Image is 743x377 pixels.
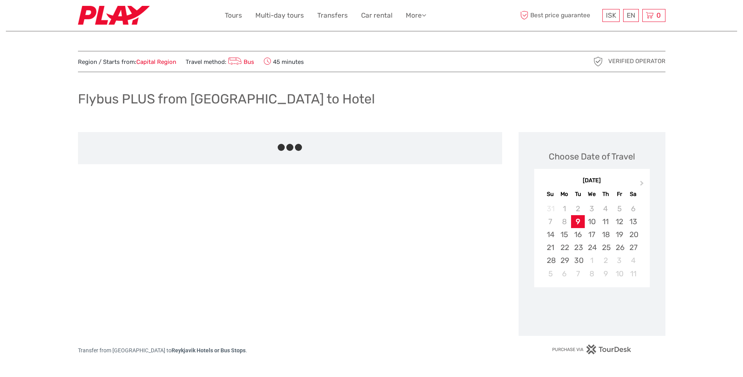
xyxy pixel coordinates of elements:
[544,241,557,254] div: Choose Sunday, September 21st, 2025
[585,254,598,267] div: Choose Wednesday, October 1st, 2025
[599,254,613,267] div: Choose Thursday, October 2nd, 2025
[613,202,626,215] div: Not available Friday, September 5th, 2025
[557,241,571,254] div: Choose Monday, September 22nd, 2025
[557,267,571,280] div: Choose Monday, October 6th, 2025
[626,215,640,228] div: Choose Saturday, September 13th, 2025
[246,347,247,353] span: .
[589,308,595,313] div: Loading...
[571,254,585,267] div: Choose Tuesday, September 30th, 2025
[613,215,626,228] div: Choose Friday, September 12th, 2025
[226,58,255,65] a: Bus
[544,267,557,280] div: Choose Sunday, October 5th, 2025
[537,202,647,280] div: month 2025-09
[78,58,176,66] span: Region / Starts from:
[225,10,242,21] a: Tours
[599,228,613,241] div: Choose Thursday, September 18th, 2025
[544,228,557,241] div: Choose Sunday, September 14th, 2025
[557,228,571,241] div: Choose Monday, September 15th, 2025
[599,189,613,199] div: Th
[544,202,557,215] div: Not available Sunday, August 31st, 2025
[613,267,626,280] div: Choose Friday, October 10th, 2025
[544,189,557,199] div: Su
[585,267,598,280] div: Choose Wednesday, October 8th, 2025
[585,189,598,199] div: We
[571,267,585,280] div: Choose Tuesday, October 7th, 2025
[549,150,635,163] div: Choose Date of Travel
[317,10,348,21] a: Transfers
[599,241,613,254] div: Choose Thursday, September 25th, 2025
[623,9,639,22] div: EN
[78,347,246,353] span: Transfer from [GEOGRAPHIC_DATA] to
[557,254,571,267] div: Choose Monday, September 29th, 2025
[613,241,626,254] div: Choose Friday, September 26th, 2025
[571,189,585,199] div: Tu
[406,10,426,21] a: More
[613,189,626,199] div: Fr
[599,215,613,228] div: Choose Thursday, September 11th, 2025
[519,9,600,22] span: Best price guarantee
[655,11,662,19] span: 0
[571,228,585,241] div: Choose Tuesday, September 16th, 2025
[599,202,613,215] div: Not available Thursday, September 4th, 2025
[626,189,640,199] div: Sa
[571,241,585,254] div: Choose Tuesday, September 23rd, 2025
[613,228,626,241] div: Choose Friday, September 19th, 2025
[78,6,150,25] img: Fly Play
[626,228,640,241] div: Choose Saturday, September 20th, 2025
[557,215,571,228] div: Not available Monday, September 8th, 2025
[592,55,604,68] img: verified_operator_grey_128.png
[608,57,665,65] span: Verified Operator
[585,241,598,254] div: Choose Wednesday, September 24th, 2025
[557,202,571,215] div: Not available Monday, September 1st, 2025
[78,91,375,107] h1: Flybus PLUS from [GEOGRAPHIC_DATA] to Hotel
[585,202,598,215] div: Not available Wednesday, September 3rd, 2025
[636,179,649,191] button: Next Month
[557,189,571,199] div: Mo
[544,215,557,228] div: Not available Sunday, September 7th, 2025
[585,228,598,241] div: Choose Wednesday, September 17th, 2025
[136,58,176,65] a: Capital Region
[571,202,585,215] div: Not available Tuesday, September 2nd, 2025
[255,10,304,21] a: Multi-day tours
[626,267,640,280] div: Choose Saturday, October 11th, 2025
[544,254,557,267] div: Choose Sunday, September 28th, 2025
[264,56,304,67] span: 45 minutes
[626,241,640,254] div: Choose Saturday, September 27th, 2025
[172,347,246,353] strong: Reykjavik Hotels or Bus Stops
[186,56,255,67] span: Travel method:
[626,254,640,267] div: Choose Saturday, October 4th, 2025
[534,177,650,185] div: [DATE]
[552,344,631,354] img: PurchaseViaTourDesk.png
[361,10,392,21] a: Car rental
[599,267,613,280] div: Choose Thursday, October 9th, 2025
[571,215,585,228] div: Choose Tuesday, September 9th, 2025
[606,11,616,19] span: ISK
[626,202,640,215] div: Not available Saturday, September 6th, 2025
[585,215,598,228] div: Choose Wednesday, September 10th, 2025
[613,254,626,267] div: Choose Friday, October 3rd, 2025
